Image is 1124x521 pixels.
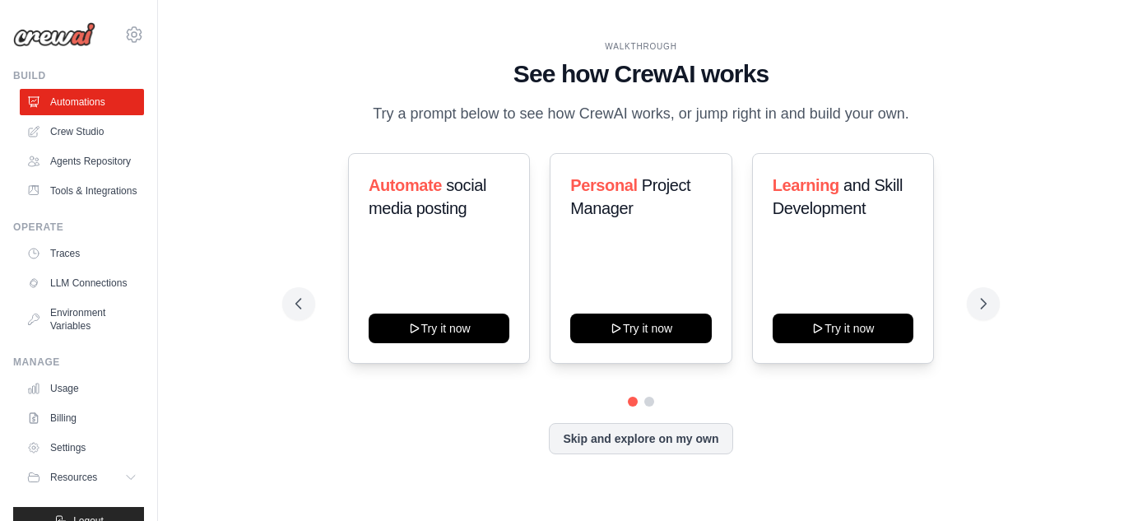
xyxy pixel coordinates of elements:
div: WALKTHROUGH [295,40,987,53]
a: Traces [20,240,144,267]
a: Tools & Integrations [20,178,144,204]
h1: See how CrewAI works [295,59,987,89]
a: Usage [20,375,144,402]
button: Skip and explore on my own [549,423,732,454]
button: Try it now [773,314,913,343]
span: Learning [773,176,839,194]
span: social media posting [369,176,486,217]
button: Resources [20,464,144,491]
div: Operate [13,221,144,234]
span: Personal [570,176,637,194]
span: and Skill Development [773,176,903,217]
a: Crew Studio [20,119,144,145]
img: Logo [13,22,95,47]
button: Try it now [570,314,711,343]
span: Resources [50,471,97,484]
span: Project Manager [570,176,690,217]
button: Try it now [369,314,509,343]
p: Try a prompt below to see how CrewAI works, or jump right in and build your own. [365,102,917,126]
a: Billing [20,405,144,431]
a: Environment Variables [20,300,144,339]
span: Automate [369,176,442,194]
a: Agents Repository [20,148,144,174]
a: Settings [20,435,144,461]
a: LLM Connections [20,270,144,296]
div: Build [13,69,144,82]
a: Automations [20,89,144,115]
div: Manage [13,356,144,369]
